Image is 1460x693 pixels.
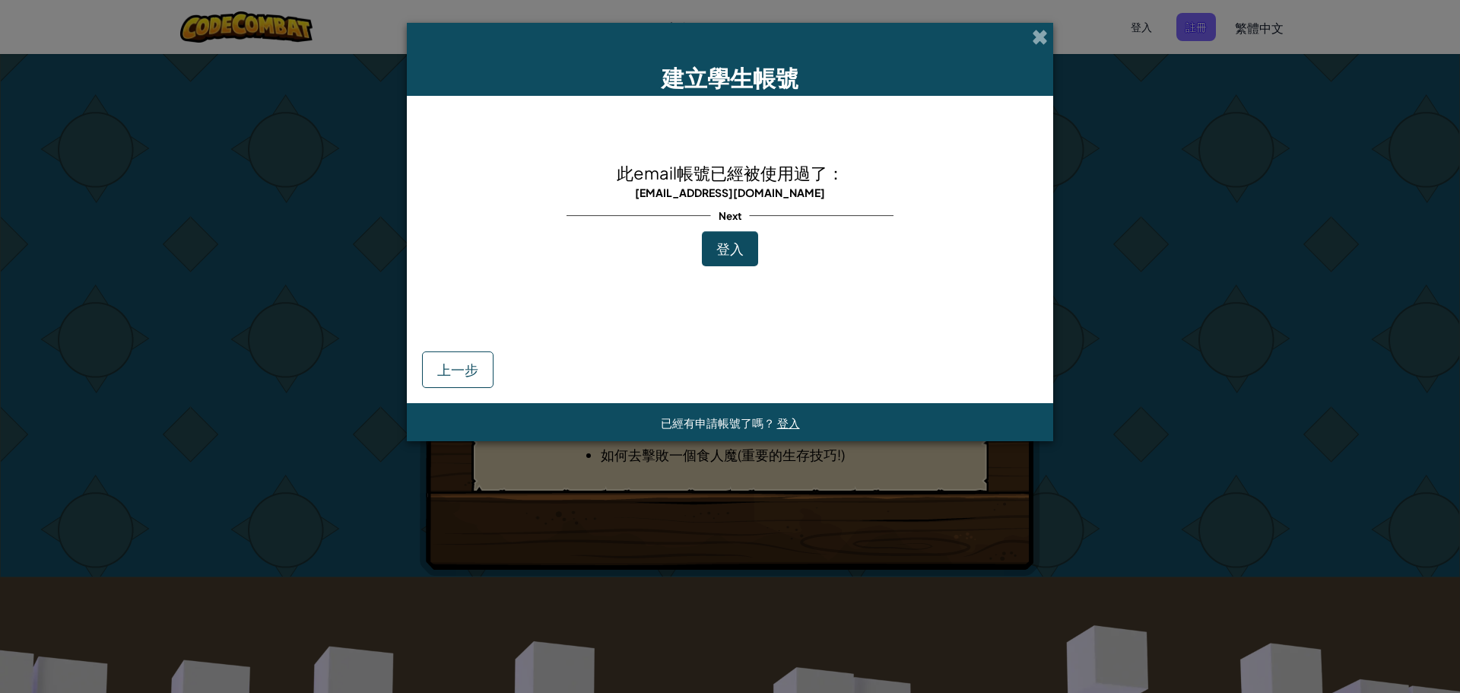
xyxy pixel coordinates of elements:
[422,351,494,388] button: 上一步
[702,231,758,266] button: 登入
[711,205,750,227] span: Next
[437,361,478,378] span: 上一步
[635,186,825,199] span: [EMAIL_ADDRESS][DOMAIN_NAME]
[617,162,844,183] span: 此email帳號已經被使用過了：
[661,415,777,430] span: 已經有申請帳號了嗎？
[716,240,744,257] span: 登入
[777,415,800,430] a: 登入
[662,63,798,92] span: 建立學生帳號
